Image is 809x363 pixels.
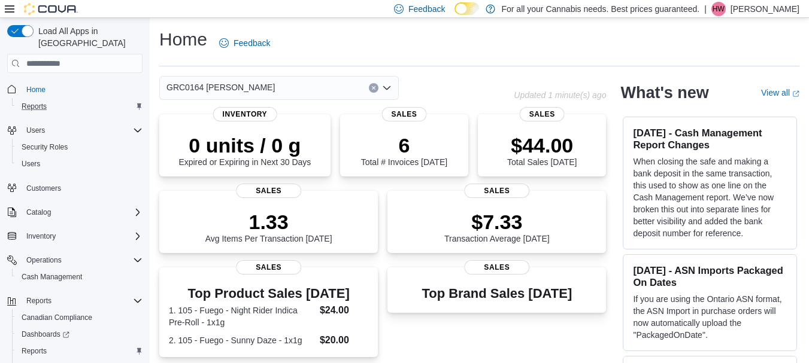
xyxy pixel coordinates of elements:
h3: [DATE] - Cash Management Report Changes [633,127,787,151]
a: Home [22,83,50,97]
span: Cash Management [22,272,82,282]
button: Customers [2,179,147,197]
p: For all your Cannabis needs. Best prices guaranteed. [501,2,699,16]
dt: 1. 105 - Fuego - Night Rider Indica Pre-Roll - 1x1g [169,304,315,328]
span: Reports [22,294,143,308]
span: Reports [17,344,143,358]
span: Security Roles [17,140,143,154]
a: Dashboards [17,327,74,341]
span: Sales [381,107,426,121]
span: Sales [520,107,565,121]
span: Inventory [26,231,56,241]
span: Feedback [234,37,270,49]
div: Total # Invoices [DATE] [361,133,447,167]
div: Haley Watson [711,2,726,16]
span: Sales [236,184,302,198]
a: Users [17,157,45,171]
button: Catalog [22,205,56,219]
dt: 2. 105 - Fuego - Sunny Daze - 1x1g [169,334,315,346]
p: $7.33 [444,210,550,234]
span: Canadian Compliance [22,313,92,322]
button: Users [2,122,147,139]
span: Dashboards [22,330,69,339]
span: Customers [22,181,143,196]
span: Reports [17,99,143,114]
span: Reports [22,346,47,356]
span: GRC0164 [PERSON_NAME] [166,80,275,94]
span: Operations [22,253,143,267]
button: Open list of options [382,83,392,93]
p: When closing the safe and making a bank deposit in the same transaction, this used to show as one... [633,155,787,239]
a: Reports [17,344,51,358]
a: Customers [22,181,66,196]
span: Catalog [26,208,51,217]
span: Users [22,123,143,138]
button: Inventory [2,228,147,245]
div: Total Sales [DATE] [507,133,577,167]
p: | [704,2,707,16]
p: 6 [361,133,447,157]
button: Cash Management [12,269,147,285]
button: Canadian Compliance [12,309,147,326]
span: Load All Apps in [GEOGRAPHIC_DATA] [34,25,143,49]
button: Operations [22,253,66,267]
dd: $20.00 [320,333,368,347]
button: Security Roles [12,139,147,155]
h1: Home [159,28,207,51]
button: Home [2,80,147,97]
span: Inventory [213,107,277,121]
span: Reports [22,102,47,111]
a: Security Roles [17,140,72,154]
p: 1.33 [205,210,332,234]
span: Security Roles [22,142,68,152]
button: Reports [12,98,147,115]
a: View allExternal link [761,88,799,97]
span: Catalog [22,205,143,219]
span: Feedback [408,3,445,15]
p: 0 units / 0 g [178,133,311,157]
span: Operations [26,255,62,265]
svg: External link [792,90,799,97]
span: Home [26,85,46,94]
h2: What's new [620,83,708,102]
p: If you are using the Ontario ASN format, the ASN Import in purchase orders will now automatically... [633,293,787,341]
span: Cash Management [17,270,143,284]
span: Users [17,157,143,171]
a: Feedback [214,31,275,55]
button: Clear input [369,83,378,93]
span: Canadian Compliance [17,310,143,325]
a: Cash Management [17,270,87,284]
button: Users [12,155,147,172]
span: Users [26,126,45,135]
h3: [DATE] - ASN Imports Packaged On Dates [633,264,787,288]
button: Operations [2,252,147,269]
button: Reports [12,343,147,359]
div: Avg Items Per Transaction [DATE] [205,210,332,243]
button: Reports [22,294,56,308]
input: Dark Mode [455,2,480,15]
dd: $24.00 [320,303,368,318]
p: $44.00 [507,133,577,157]
span: Dark Mode [455,15,455,16]
button: Users [22,123,50,138]
span: Inventory [22,229,143,243]
button: Inventory [22,229,60,243]
p: Updated 1 minute(s) ago [514,90,606,100]
img: Cova [24,3,78,15]
a: Dashboards [12,326,147,343]
div: Transaction Average [DATE] [444,210,550,243]
span: HW [713,2,725,16]
span: Users [22,159,40,169]
h3: Top Product Sales [DATE] [169,286,368,301]
button: Reports [2,292,147,309]
span: Sales [236,260,302,274]
div: Expired or Expiring in Next 30 Days [178,133,311,167]
a: Reports [17,99,51,114]
span: Sales [464,260,530,274]
span: Sales [464,184,530,198]
button: Catalog [2,204,147,221]
span: Dashboards [17,327,143,341]
h3: Top Brand Sales [DATE] [422,286,572,301]
span: Home [22,81,143,96]
span: Reports [26,296,51,306]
